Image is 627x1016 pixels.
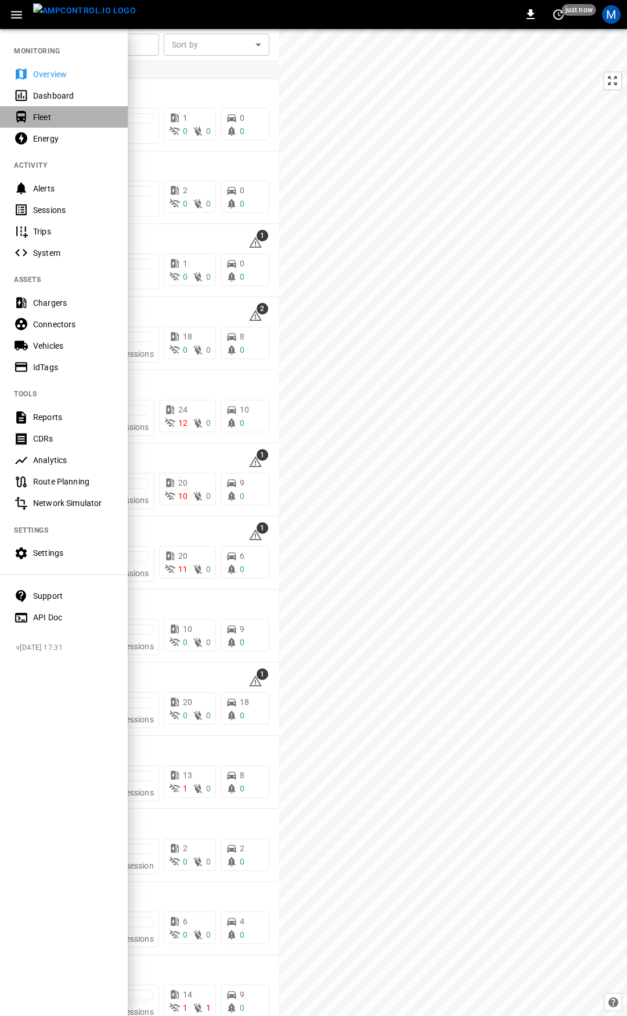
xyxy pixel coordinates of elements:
[33,454,114,466] div: Analytics
[33,133,114,144] div: Energy
[33,247,114,259] div: System
[33,411,114,423] div: Reports
[33,183,114,194] div: Alerts
[33,226,114,237] div: Trips
[33,68,114,80] div: Overview
[33,90,114,102] div: Dashboard
[33,111,114,123] div: Fleet
[33,497,114,509] div: Network Simulator
[562,4,596,16] span: just now
[33,319,114,330] div: Connectors
[33,547,114,559] div: Settings
[33,476,114,487] div: Route Planning
[33,590,114,602] div: Support
[549,5,568,24] button: set refresh interval
[16,642,118,654] span: v [DATE] 17:31
[33,297,114,309] div: Chargers
[33,3,136,18] img: ampcontrol.io logo
[33,612,114,623] div: API Doc
[33,340,114,352] div: Vehicles
[33,204,114,216] div: Sessions
[33,433,114,444] div: CDRs
[602,5,621,24] div: profile-icon
[33,361,114,373] div: IdTags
